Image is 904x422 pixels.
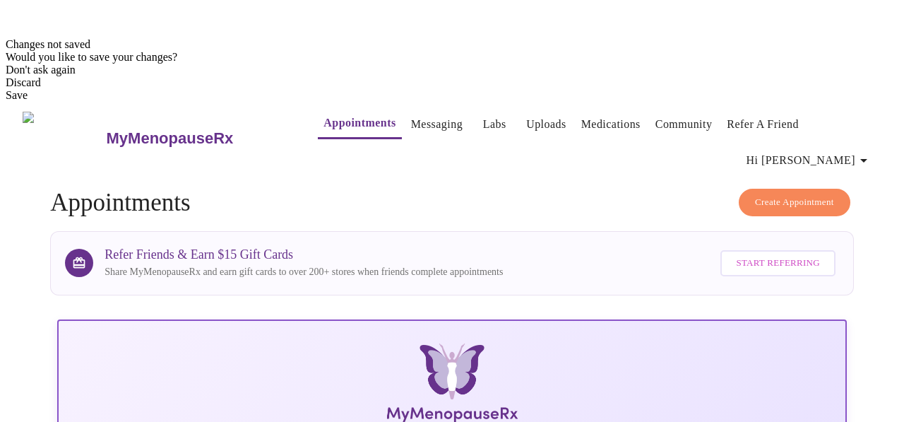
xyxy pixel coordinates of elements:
a: Refer a Friend [727,115,799,134]
h4: Appointments [50,189,854,217]
button: Start Referring [720,250,835,276]
button: Uploads [521,110,572,139]
button: Messaging [405,110,468,139]
img: MyMenopauseRx Logo [23,112,105,165]
span: Create Appointment [755,194,834,211]
p: Share MyMenopauseRx and earn gift cards to over 200+ stores when friends complete appointments [105,265,503,279]
a: Appointments [323,113,395,133]
span: Hi [PERSON_NAME] [747,151,872,170]
a: MyMenopauseRx [105,114,290,163]
button: Hi [PERSON_NAME] [741,146,878,175]
a: Messaging [411,115,463,134]
a: Community [655,115,713,134]
a: Medications [581,115,641,134]
button: Community [650,110,718,139]
h3: MyMenopauseRx [107,129,234,148]
a: Uploads [526,115,566,134]
button: Medications [576,110,646,139]
button: Refer a Friend [721,110,804,139]
button: Labs [472,110,517,139]
button: Appointments [318,109,401,139]
span: Start Referring [736,255,819,271]
h3: Refer Friends & Earn $15 Gift Cards [105,247,503,262]
a: Labs [483,115,506,134]
button: Create Appointment [739,189,850,216]
a: Start Referring [717,243,838,283]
